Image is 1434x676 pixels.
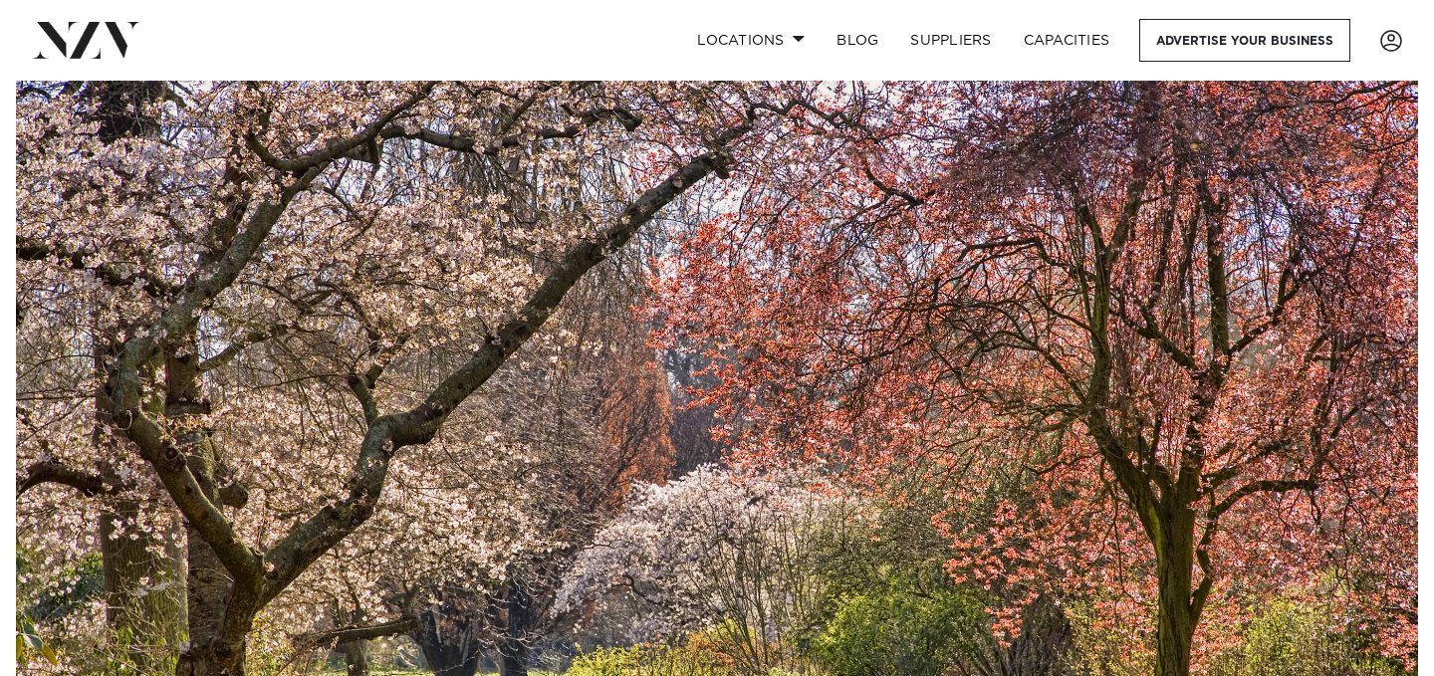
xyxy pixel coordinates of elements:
a: Capacities [1008,19,1126,62]
img: nzv-logo.png [32,22,140,58]
a: BLOG [821,19,894,62]
a: SUPPLIERS [894,19,1007,62]
a: Advertise your business [1139,19,1350,62]
a: Locations [681,19,821,62]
